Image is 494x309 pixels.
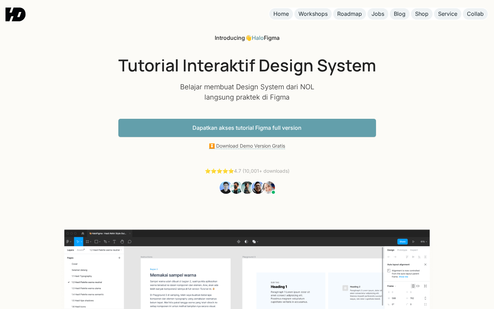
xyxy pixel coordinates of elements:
[205,168,234,174] a: ⭐️⭐️⭐️⭐️⭐️
[390,8,410,20] a: Blog
[337,10,362,18] div: Roadmap
[273,10,289,18] div: Home
[372,10,384,18] div: Jobs
[411,8,433,20] a: Shop
[394,10,405,18] div: Blog
[252,34,264,41] a: Halo
[209,143,285,149] a: ⏬ Download Demo Version Gratis
[294,8,332,20] a: Workshops
[269,8,293,20] a: Home
[118,55,376,75] h1: Tutorial Interaktif Design System
[333,8,366,20] a: Roadmap
[118,119,376,137] a: Dapatkan akses tutorial Figma full version
[367,8,388,20] a: Jobs
[467,10,484,18] div: Collab
[463,8,488,20] a: Collab
[434,8,461,20] a: Service
[264,34,280,41] span: Figma
[298,10,328,18] div: Workshops
[215,34,280,42] div: 👋
[415,10,428,18] div: Shop
[219,180,275,195] img: Students Tutorial Belajar UI Design dari NOL Figma HaloFigma
[215,34,245,41] span: Introducing
[438,10,457,18] div: Service
[205,168,290,175] div: 4.7 (10,001+ downloads)
[178,82,316,102] p: Belajar membuat Design System dari NOL langsung praktek di Figma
